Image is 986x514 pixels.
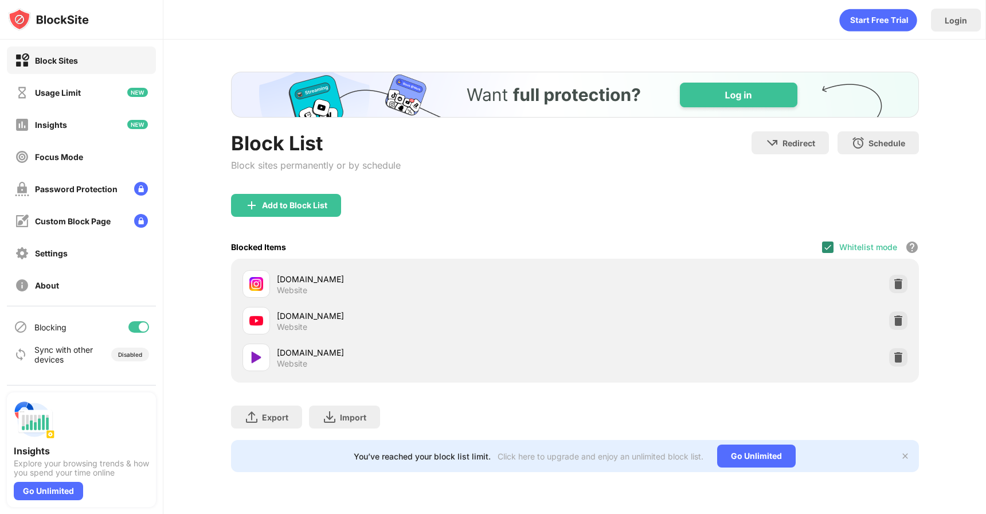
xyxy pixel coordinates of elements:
img: time-usage-off.svg [15,85,29,100]
img: about-off.svg [15,278,29,293]
div: Explore your browsing trends & how you spend your time online [14,459,149,477]
img: new-icon.svg [127,120,148,129]
div: Blocking [34,322,66,332]
div: Add to Block List [262,201,327,210]
div: [DOMAIN_NAME] [277,310,575,322]
div: Whitelist mode [839,242,897,252]
img: sync-icon.svg [14,348,28,361]
img: favicons [249,314,263,328]
div: Website [277,285,307,295]
img: push-insights.svg [14,399,55,441]
div: Sync with other devices [34,345,93,364]
div: Custom Block Page [35,216,111,226]
div: Block Sites [35,56,78,65]
div: Insights [14,445,149,457]
div: Insights [35,120,67,130]
div: [DOMAIN_NAME] [277,346,575,359]
img: block-on.svg [15,53,29,68]
img: check.svg [823,243,832,252]
div: Website [277,359,307,369]
img: lock-menu.svg [134,182,148,196]
div: Go Unlimited [717,445,796,468]
div: Schedule [868,138,905,148]
iframe: Banner [231,72,919,118]
div: Usage Limit [35,88,81,98]
div: Login [945,15,967,25]
div: About [35,281,59,290]
div: Redirect [782,138,815,148]
img: settings-off.svg [15,246,29,260]
img: blocking-icon.svg [14,320,28,334]
img: insights-off.svg [15,118,29,132]
img: new-icon.svg [127,88,148,97]
div: You’ve reached your block list limit. [354,451,491,461]
div: Website [277,322,307,332]
div: Import [340,412,366,422]
div: Password Protection [35,184,118,194]
img: customize-block-page-off.svg [15,214,29,228]
div: Block List [231,131,401,155]
div: Export [262,412,288,422]
div: animation [839,9,917,32]
div: Focus Mode [35,152,83,162]
img: favicons [249,351,263,364]
div: Disabled [118,351,142,358]
img: logo-blocksite.svg [8,8,89,31]
div: Settings [35,248,68,258]
img: favicons [249,277,263,291]
div: Click here to upgrade and enjoy an unlimited block list. [498,451,703,461]
div: Blocked Items [231,242,286,252]
img: password-protection-off.svg [15,182,29,196]
img: focus-off.svg [15,150,29,164]
img: lock-menu.svg [134,214,148,228]
div: [DOMAIN_NAME] [277,273,575,285]
div: Block sites permanently or by schedule [231,159,401,171]
div: Go Unlimited [14,482,83,500]
img: x-button.svg [901,451,910,461]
